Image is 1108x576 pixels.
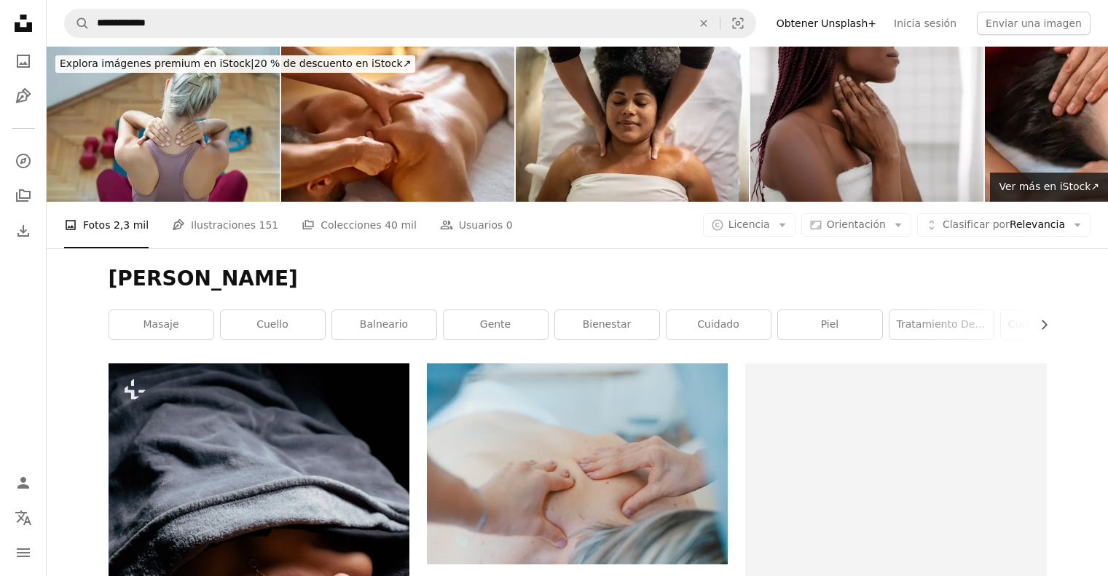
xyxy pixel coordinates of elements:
button: Orientación [801,213,911,237]
a: Obtener Unsplash+ [768,12,885,35]
a: masaje [109,310,213,339]
span: 40 mil [385,217,417,233]
a: Inicia sesión [885,12,965,35]
button: Búsqueda visual [720,9,755,37]
button: Enviar una imagen [977,12,1091,35]
a: Colecciones 40 mil [302,202,417,248]
form: Encuentra imágenes en todo el sitio [64,9,756,38]
img: persona masajeando la espalda de una mujer [427,363,728,564]
button: Menú [9,538,38,567]
a: balneario [332,310,436,339]
button: Idioma [9,503,38,532]
button: Licencia [703,213,795,237]
a: Ilustraciones 151 [172,202,278,248]
a: Fotos [9,47,38,76]
span: Ver más en iStock ↗ [999,181,1099,192]
a: Explorar [9,146,38,175]
img: Mujer frotándose el cuello [47,47,280,202]
button: Buscar en Unsplash [65,9,90,37]
a: Ilustraciones [9,82,38,111]
a: persona masajeando la espalda de una mujer [427,457,728,470]
span: Explora imágenes premium en iStock | [60,58,254,69]
span: Orientación [827,218,886,230]
a: Usuarios 0 [440,202,513,248]
a: Cuidado del cuerpo [1001,310,1105,339]
button: desplazar lista a la derecha [1031,310,1047,339]
a: Historial de descargas [9,216,38,245]
a: cuello [221,310,325,339]
button: Clasificar porRelevancia [917,213,1091,237]
span: 151 [259,217,278,233]
img: Primer plano de un hombre recibiendo masaje [281,47,514,202]
span: Licencia [728,218,770,230]
a: Iniciar sesión / Registrarse [9,468,38,497]
button: Borrar [688,9,720,37]
span: 0 [506,217,513,233]
h1: [PERSON_NAME] [109,266,1047,292]
img: Mujer recibiendo masaje en un spa [516,47,749,202]
a: Ver más en iStock↗ [990,173,1108,202]
a: piel [778,310,882,339]
a: gente [444,310,548,339]
a: cuidado [667,310,771,339]
a: Colecciones [9,181,38,210]
a: Explora imágenes premium en iStock|20 % de descuento en iStock↗ [47,47,424,82]
a: Tratamiento de spa [889,310,994,339]
a: Bienestar [555,310,659,339]
span: Clasificar por [943,218,1010,230]
span: 20 % de descuento en iStock ↗ [60,58,411,69]
span: Relevancia [943,218,1065,232]
img: Una mujer tocando su cuello [750,47,983,202]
